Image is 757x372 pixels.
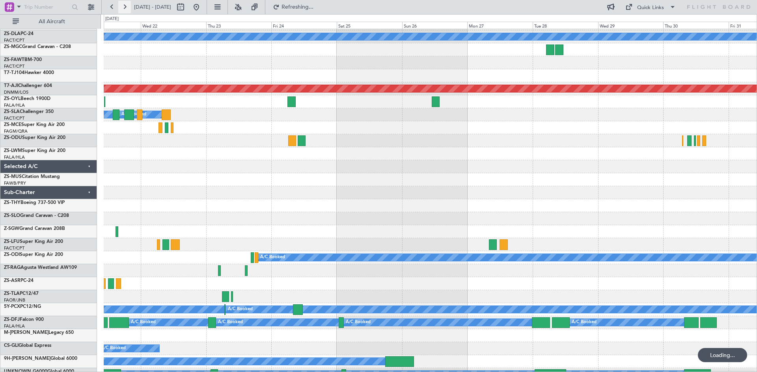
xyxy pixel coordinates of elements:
[346,316,371,328] div: A/C Booked
[4,83,18,88] span: T7-AJI
[4,57,22,62] span: ZS-FAW
[4,70,54,75] a: T7-TJ104Hawker 4000
[4,63,24,69] a: FACT/CPT
[598,22,664,29] div: Wed 29
[105,16,119,22] div: [DATE]
[4,200,65,205] a: ZS-THYBoeing 737-500 VIP
[4,70,24,75] span: T7-TJ104
[4,37,24,43] a: FACT/CPT
[4,109,20,114] span: ZS-SLA
[4,226,19,231] span: Z-SGW
[228,304,253,315] div: A/C Booked
[4,109,54,114] a: ZS-SLAChallenger 350
[4,213,69,218] a: ZS-SLOGrand Caravan - C208
[4,31,34,36] a: ZS-DLAPC-24
[4,102,25,108] a: FALA/HLA
[4,154,25,160] a: FALA/HLA
[4,239,63,244] a: ZS-LFUSuper King Air 200
[4,226,65,231] a: Z-SGWGrand Caravan 208B
[4,278,34,283] a: ZS-ASRPC-24
[4,343,51,348] a: CS-GLIGlobal Express
[4,44,22,49] span: ZS-MGC
[4,304,20,309] span: 5Y-PCX
[134,4,171,11] span: [DATE] - [DATE]
[4,200,21,205] span: ZS-THY
[4,135,65,140] a: ZS-ODUSuper King Air 200
[4,148,65,153] a: ZS-LWMSuper King Air 200
[4,180,26,186] a: FAWB/PRY
[131,316,156,328] div: A/C Booked
[4,122,21,127] span: ZS-MCE
[4,245,24,251] a: FACT/CPT
[24,1,69,13] input: Trip Number
[121,109,146,120] div: A/C Booked
[269,1,317,13] button: Refreshing...
[698,348,747,362] div: Loading...
[4,356,77,361] a: 9H-[PERSON_NAME]Global 6000
[4,96,50,101] a: ZS-OYLBeech 1900D
[4,343,19,348] span: CS-GLI
[4,265,21,270] span: ZT-RAG
[4,252,63,257] a: ZS-ODISuper King Air 200
[572,316,597,328] div: A/C Booked
[4,304,41,309] a: 5Y-PCXPC12/NG
[4,291,39,296] a: ZS-TLAPC12/47
[4,174,22,179] span: ZS-MUS
[4,239,20,244] span: ZS-LFU
[4,115,24,121] a: FACT/CPT
[4,317,20,322] span: ZS-DFJ
[533,22,598,29] div: Tue 28
[4,122,65,127] a: ZS-MCESuper King Air 200
[4,252,20,257] span: ZS-ODI
[4,291,20,296] span: ZS-TLA
[4,317,44,322] a: ZS-DFJFalcon 900
[4,356,50,361] span: 9H-[PERSON_NAME]
[4,330,74,335] a: M-[PERSON_NAME]Legacy 650
[4,265,77,270] a: ZT-RAGAgusta Westland AW109
[4,135,22,140] span: ZS-ODU
[141,22,206,29] div: Wed 22
[4,297,25,303] a: FAOR/JNB
[4,278,21,283] span: ZS-ASR
[218,316,243,328] div: A/C Booked
[271,22,337,29] div: Fri 24
[663,22,729,29] div: Thu 30
[4,148,22,153] span: ZS-LWM
[4,330,48,335] span: M-[PERSON_NAME]
[281,4,314,10] span: Refreshing...
[206,22,272,29] div: Thu 23
[260,252,285,263] div: A/C Booked
[4,57,42,62] a: ZS-FAWTBM-700
[4,83,52,88] a: T7-AJIChallenger 604
[4,96,21,101] span: ZS-OYL
[9,15,86,28] button: All Aircraft
[4,128,28,134] a: FAGM/QRA
[4,31,21,36] span: ZS-DLA
[4,44,71,49] a: ZS-MGCGrand Caravan - C208
[76,22,141,29] div: Tue 21
[402,22,468,29] div: Sun 26
[4,89,28,95] a: DNMM/LOS
[21,19,83,24] span: All Aircraft
[337,22,402,29] div: Sat 25
[4,174,60,179] a: ZS-MUSCitation Mustang
[101,342,126,354] div: A/C Booked
[4,323,25,329] a: FALA/HLA
[467,22,533,29] div: Mon 27
[4,213,20,218] span: ZS-SLO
